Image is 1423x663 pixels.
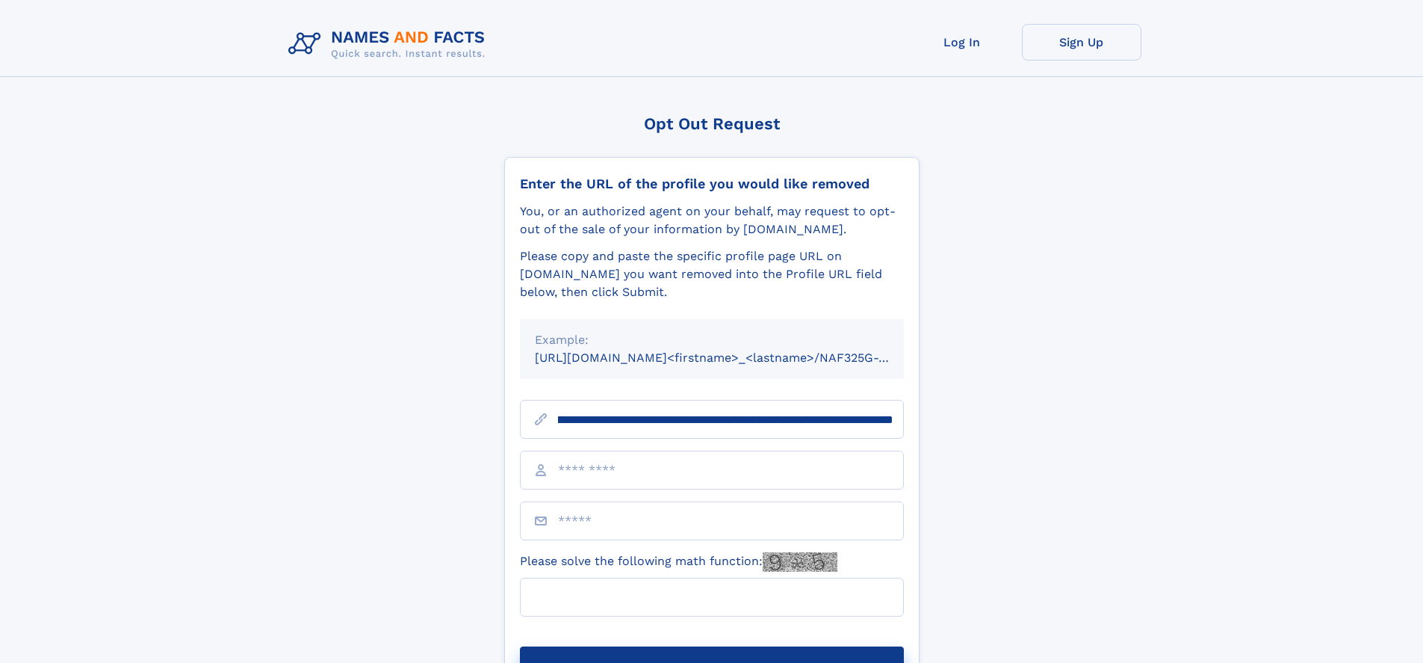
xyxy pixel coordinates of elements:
[520,203,904,238] div: You, or an authorized agent on your behalf, may request to opt-out of the sale of your informatio...
[520,176,904,192] div: Enter the URL of the profile you would like removed
[1022,24,1141,61] a: Sign Up
[535,351,932,365] small: [URL][DOMAIN_NAME]<firstname>_<lastname>/NAF325G-xxxxxxxx
[504,114,920,133] div: Opt Out Request
[282,24,497,64] img: Logo Names and Facts
[520,247,904,301] div: Please copy and paste the specific profile page URL on [DOMAIN_NAME] you want removed into the Pr...
[520,552,837,572] label: Please solve the following math function:
[902,24,1022,61] a: Log In
[535,331,889,349] div: Example:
